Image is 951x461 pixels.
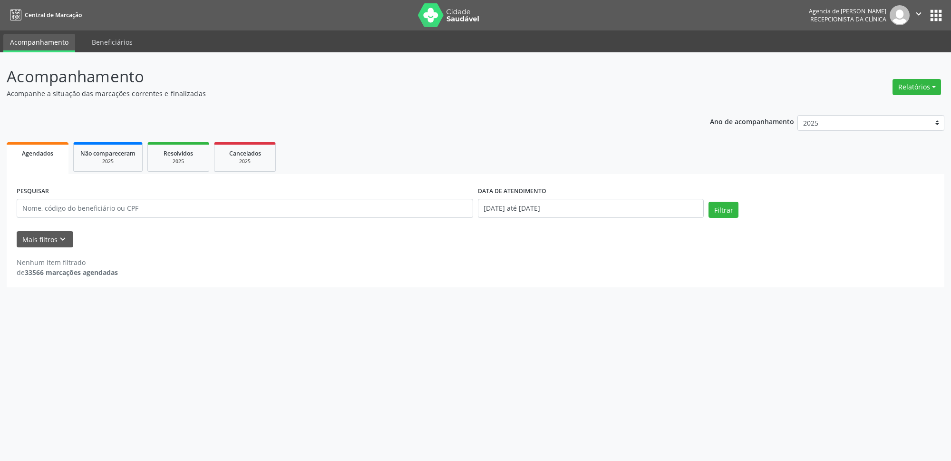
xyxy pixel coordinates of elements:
span: Cancelados [229,149,261,157]
p: Acompanhamento [7,65,663,88]
a: Acompanhamento [3,34,75,52]
div: 2025 [221,158,269,165]
span: Não compareceram [80,149,136,157]
div: 2025 [155,158,202,165]
button: Mais filtroskeyboard_arrow_down [17,231,73,248]
label: PESQUISAR [17,184,49,199]
p: Ano de acompanhamento [710,115,794,127]
input: Nome, código do beneficiário ou CPF [17,199,473,218]
div: de [17,267,118,277]
button: Relatórios [893,79,941,95]
button:  [910,5,928,25]
i:  [913,9,924,19]
button: Filtrar [708,202,738,218]
button: apps [928,7,944,24]
strong: 33566 marcações agendadas [25,268,118,277]
img: img [890,5,910,25]
div: 2025 [80,158,136,165]
label: DATA DE ATENDIMENTO [478,184,546,199]
span: Central de Marcação [25,11,82,19]
span: Agendados [22,149,53,157]
span: Recepcionista da clínica [810,15,886,23]
div: Nenhum item filtrado [17,257,118,267]
a: Central de Marcação [7,7,82,23]
p: Acompanhe a situação das marcações correntes e finalizadas [7,88,663,98]
div: Agencia de [PERSON_NAME] [809,7,886,15]
i: keyboard_arrow_down [58,234,68,245]
a: Beneficiários [85,34,139,50]
input: Selecione um intervalo [478,199,704,218]
span: Resolvidos [164,149,193,157]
